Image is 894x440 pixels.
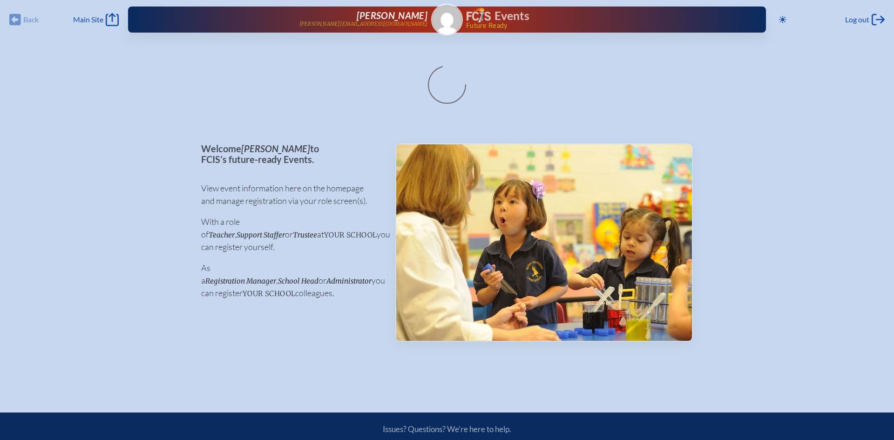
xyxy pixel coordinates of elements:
[237,230,285,239] span: Support Staffer
[293,230,317,239] span: Trustee
[357,10,427,21] span: [PERSON_NAME]
[205,277,276,285] span: Registration Manager
[201,216,380,253] p: With a role of , or at you can register yourself.
[299,21,427,27] p: [PERSON_NAME][EMAIL_ADDRESS][DOMAIN_NAME]
[278,277,318,285] span: School Head
[396,144,692,341] img: Events
[209,230,235,239] span: Teacher
[73,15,103,24] span: Main Site
[201,143,380,164] p: Welcome to FCIS’s future-ready Events.
[243,289,295,298] span: your school
[431,4,463,35] a: Gravatar
[201,182,380,207] p: View event information here on the homepage and manage registration via your role screen(s).
[845,15,869,24] span: Log out
[283,424,611,434] p: Issues? Questions? We’re here to help.
[158,10,427,29] a: [PERSON_NAME][PERSON_NAME][EMAIL_ADDRESS][DOMAIN_NAME]
[73,13,119,26] a: Main Site
[466,22,736,29] span: Future Ready
[241,143,310,154] span: [PERSON_NAME]
[326,277,372,285] span: Administrator
[467,7,736,29] div: FCIS Events — Future ready
[432,5,462,34] img: Gravatar
[324,230,377,239] span: your school
[201,262,380,299] p: As a , or you can register colleagues.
